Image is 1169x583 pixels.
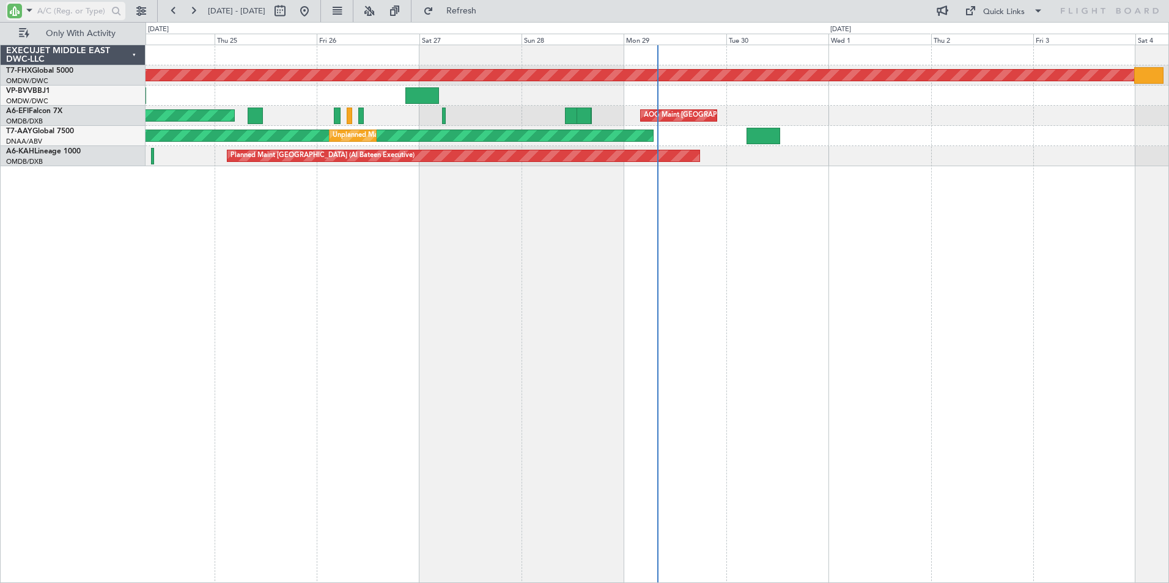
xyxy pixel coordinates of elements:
[830,24,851,35] div: [DATE]
[6,87,50,95] a: VP-BVVBBJ1
[418,1,491,21] button: Refresh
[215,34,317,45] div: Thu 25
[112,34,215,45] div: Wed 24
[333,127,514,145] div: Unplanned Maint [GEOGRAPHIC_DATA] (Al Maktoum Intl)
[931,34,1033,45] div: Thu 2
[37,2,108,20] input: A/C (Reg. or Type)
[6,157,43,166] a: OMDB/DXB
[6,87,32,95] span: VP-BVV
[1033,34,1135,45] div: Fri 3
[6,128,74,135] a: T7-AAYGlobal 7500
[644,106,787,125] div: AOG Maint [GEOGRAPHIC_DATA] (Dubai Intl)
[6,67,73,75] a: T7-FHXGlobal 5000
[419,34,522,45] div: Sat 27
[6,148,34,155] span: A6-KAH
[6,117,43,126] a: OMDB/DXB
[32,29,129,38] span: Only With Activity
[983,6,1025,18] div: Quick Links
[6,108,29,115] span: A6-EFI
[726,34,828,45] div: Tue 30
[522,34,624,45] div: Sun 28
[6,76,48,86] a: OMDW/DWC
[959,1,1049,21] button: Quick Links
[6,67,32,75] span: T7-FHX
[6,108,62,115] a: A6-EFIFalcon 7X
[828,34,931,45] div: Wed 1
[13,24,133,43] button: Only With Activity
[317,34,419,45] div: Fri 26
[6,97,48,106] a: OMDW/DWC
[6,137,42,146] a: DNAA/ABV
[436,7,487,15] span: Refresh
[624,34,726,45] div: Mon 29
[6,128,32,135] span: T7-AAY
[230,147,415,165] div: Planned Maint [GEOGRAPHIC_DATA] (Al Bateen Executive)
[208,5,265,16] span: [DATE] - [DATE]
[6,148,81,155] a: A6-KAHLineage 1000
[148,24,169,35] div: [DATE]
